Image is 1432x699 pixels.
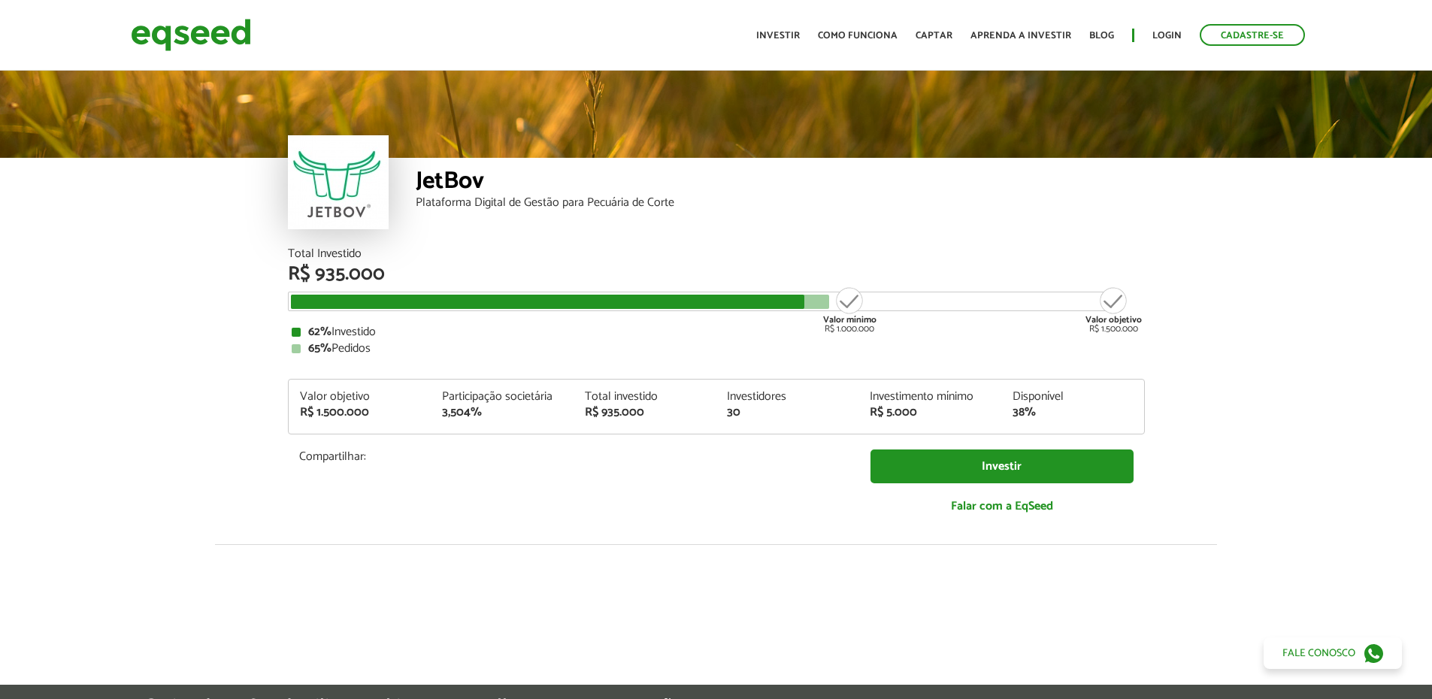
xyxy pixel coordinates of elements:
div: Total Investido [288,248,1145,260]
div: 30 [727,407,847,419]
div: R$ 1.000.000 [822,286,878,334]
div: Total investido [585,391,705,403]
div: Participação societária [442,391,562,403]
div: Plataforma Digital de Gestão para Pecuária de Corte [416,197,1145,209]
div: R$ 1.500.000 [300,407,420,419]
div: JetBov [416,169,1145,197]
a: Falar com a EqSeed [870,491,1134,522]
strong: 65% [308,338,332,359]
a: Login [1152,31,1182,41]
a: Blog [1089,31,1114,41]
img: EqSeed [131,15,251,55]
div: Investimento mínimo [870,391,990,403]
a: Aprenda a investir [970,31,1071,41]
div: R$ 5.000 [870,407,990,419]
strong: Valor mínimo [823,313,876,327]
div: 38% [1013,407,1133,419]
strong: 62% [308,322,332,342]
a: Cadastre-se [1200,24,1305,46]
a: Fale conosco [1264,637,1402,669]
div: Pedidos [292,343,1141,355]
a: Como funciona [818,31,898,41]
strong: Valor objetivo [1085,313,1142,327]
div: R$ 1.500.000 [1085,286,1142,334]
a: Investir [870,449,1134,483]
div: Investido [292,326,1141,338]
div: Valor objetivo [300,391,420,403]
div: R$ 935.000 [585,407,705,419]
div: Disponível [1013,391,1133,403]
div: R$ 935.000 [288,265,1145,284]
div: 3,504% [442,407,562,419]
p: Compartilhar: [299,449,848,464]
div: Investidores [727,391,847,403]
a: Captar [916,31,952,41]
a: Investir [756,31,800,41]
